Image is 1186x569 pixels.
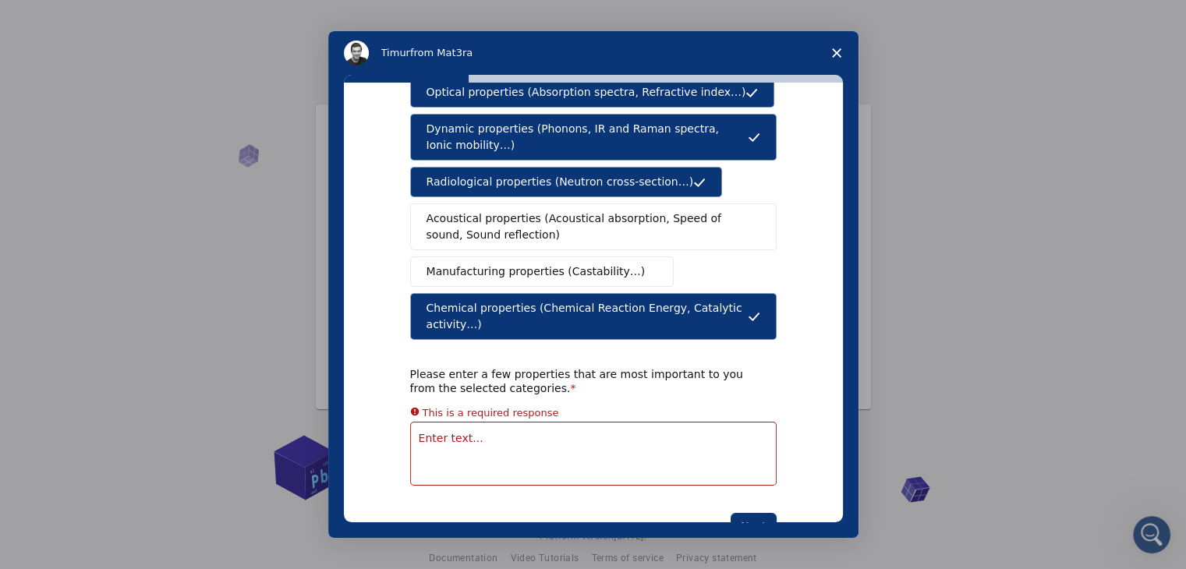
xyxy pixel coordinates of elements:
[410,203,777,250] button: Acoustical properties (Acoustical absorption, Speed of sound, Sound reflection)
[427,84,746,101] span: Optical properties (Absorption spectra, Refractive index…)
[427,263,646,280] span: Manufacturing properties (Castability…)
[410,114,777,161] button: Dynamic properties (Phonons, IR and Raman spectra, Ionic mobility…)
[410,167,723,197] button: Radiological properties (Neutron cross-section…)
[410,422,777,486] textarea: Enter text...
[410,256,674,287] button: Manufacturing properties (Castability…)
[427,300,748,333] span: Chemical properties (Chemical Reaction Energy, Catalytic activity…)
[410,293,777,340] button: Chemical properties (Chemical Reaction Energy, Catalytic activity…)
[410,47,473,58] span: from Mat3ra
[344,41,369,65] img: Profile image for Timur
[815,31,859,75] span: Close survey
[423,404,559,421] div: This is a required response
[410,77,775,108] button: Optical properties (Absorption spectra, Refractive index…)
[410,367,753,395] div: Please enter a few properties that are most important to you from the selected categories.
[731,513,777,539] button: Next
[427,174,694,190] span: Radiological properties (Neutron cross-section…)
[381,47,410,58] span: Timur
[31,11,87,25] span: Support
[427,121,748,154] span: Dynamic properties (Phonons, IR and Raman spectra, Ionic mobility…)
[427,210,751,243] span: Acoustical properties (Acoustical absorption, Speed of sound, Sound reflection)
